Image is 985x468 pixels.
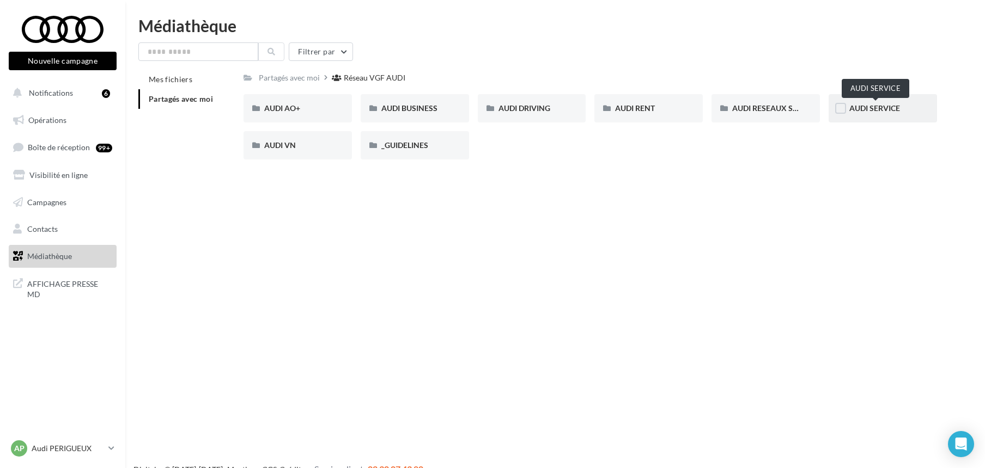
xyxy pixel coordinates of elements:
span: Boîte de réception [28,143,90,152]
div: Open Intercom Messenger [948,431,974,457]
span: AUDI RENT [615,103,655,113]
div: Partagés avec moi [259,72,320,83]
div: 6 [102,89,110,98]
span: AUDI AO+ [264,103,300,113]
span: Visibilité en ligne [29,170,88,180]
span: AUDI SERVICE [849,103,900,113]
div: Réseau VGF AUDI [344,72,405,83]
span: _GUIDELINES [381,140,428,150]
div: AUDI SERVICE [842,79,909,98]
span: Médiathèque [27,251,72,261]
a: Boîte de réception99+ [7,136,119,159]
a: AP Audi PERIGUEUX [9,438,117,459]
a: AFFICHAGE PRESSE MD [7,272,119,304]
span: Opérations [28,115,66,125]
span: Contacts [27,224,58,233]
a: Campagnes [7,191,119,214]
a: Médiathèque [7,245,119,268]
a: Contacts [7,218,119,241]
button: Filtrer par [289,42,353,61]
button: Nouvelle campagne [9,52,117,70]
span: Partagés avec moi [149,94,213,103]
span: AP [14,443,25,454]
div: Médiathèque [138,17,972,34]
button: Notifications 6 [7,82,114,104]
span: Notifications [29,88,73,97]
span: AUDI DRIVING [498,103,550,113]
a: Opérations [7,109,119,132]
span: Campagnes [27,197,66,206]
span: AFFICHAGE PRESSE MD [27,276,112,300]
div: 99+ [96,144,112,152]
a: Visibilité en ligne [7,164,119,187]
span: AUDI VN [264,140,296,150]
span: AUDI RESEAUX SOCIAUX [732,103,822,113]
span: Mes fichiers [149,75,192,84]
p: Audi PERIGUEUX [32,443,104,454]
span: AUDI BUSINESS [381,103,437,113]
